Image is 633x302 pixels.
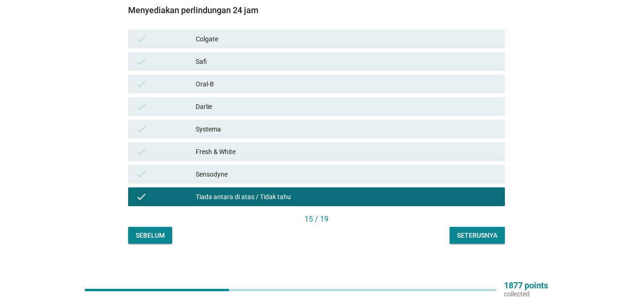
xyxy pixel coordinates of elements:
div: Safi [196,56,497,67]
div: Fresh & White [196,146,497,157]
i: check [136,78,147,90]
div: 15 / 19 [128,214,505,225]
i: check [136,169,147,180]
div: Colgate [196,33,497,45]
div: Darlie [196,101,497,112]
button: Sebelum [128,227,172,244]
div: Seterusnya [457,231,497,240]
p: collected [504,290,548,298]
div: Systema [196,124,497,135]
div: Tiada antara di atas / Tidak tahu [196,191,497,202]
i: check [136,101,147,112]
div: Sensodyne [196,169,497,180]
div: Oral-B [196,78,497,90]
i: check [136,191,147,202]
div: Sebelum [136,231,165,240]
p: 1877 points [504,281,548,290]
i: check [136,56,147,67]
div: Menyediakan perlindungan 24 jam [128,4,505,16]
i: check [136,124,147,135]
button: Seterusnya [450,227,505,244]
i: check [136,33,147,45]
i: check [136,146,147,157]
